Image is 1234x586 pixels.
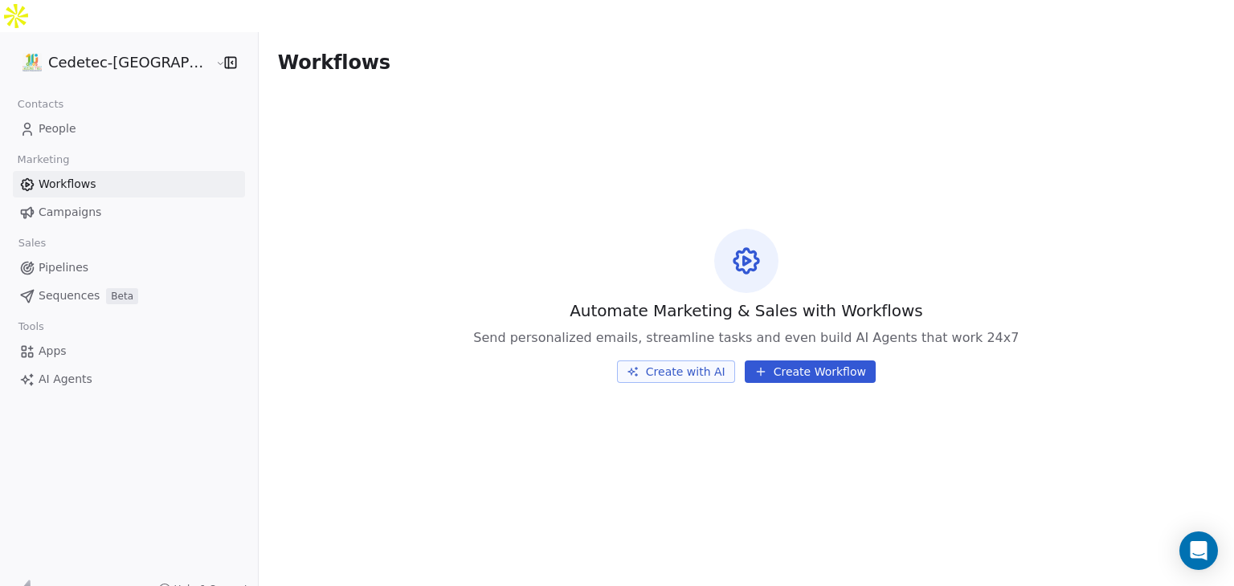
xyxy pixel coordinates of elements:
span: Tools [11,315,51,339]
span: People [39,120,76,137]
a: Campaigns [13,199,245,226]
span: Campaigns [39,204,101,221]
span: Apps [39,343,67,360]
button: Create with AI [617,360,735,383]
a: Pipelines [13,254,245,281]
span: Cedetec-[GEOGRAPHIC_DATA] [48,52,211,73]
span: Automate Marketing & Sales with Workflows [570,299,922,322]
span: Sales [11,231,53,255]
span: Send personalized emails, streamline tasks and even build AI Agents that work 24x7 [473,328,1019,348]
div: Open Intercom Messenger [1179,531,1218,570]
a: Apps [13,338,245,364]
span: Pipelines [39,259,88,276]
span: Sequences [39,287,100,304]
a: SequencesBeta [13,283,245,309]
a: AI Agents [13,366,245,393]
button: Create Workflow [745,360,876,383]
button: Cedetec-[GEOGRAPHIC_DATA] [19,49,204,76]
span: Workflows [39,176,96,193]
span: AI Agents [39,371,92,388]
img: IMAGEN%2010%20A%C3%83%C2%91OS.png [22,53,42,72]
span: Marketing [10,148,76,172]
a: People [13,116,245,142]
span: Contacts [10,92,71,116]
a: Workflows [13,171,245,197]
span: Workflows [278,51,390,74]
span: Beta [106,288,138,304]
